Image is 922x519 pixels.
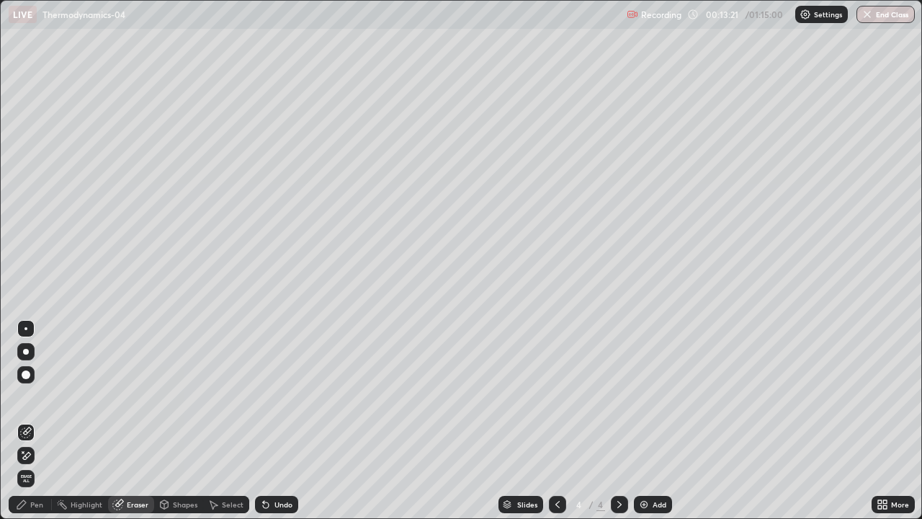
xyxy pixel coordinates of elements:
div: Highlight [71,501,102,508]
img: recording.375f2c34.svg [627,9,638,20]
div: 4 [572,500,586,509]
div: / [589,500,594,509]
div: More [891,501,909,508]
div: Shapes [173,501,197,508]
img: class-settings-icons [800,9,811,20]
div: Eraser [127,501,148,508]
p: Thermodynamics-04 [42,9,125,20]
p: LIVE [13,9,32,20]
div: Slides [517,501,537,508]
img: end-class-cross [861,9,873,20]
div: Select [222,501,243,508]
div: Add [653,501,666,508]
div: Pen [30,501,43,508]
img: add-slide-button [638,499,650,510]
button: End Class [856,6,915,23]
p: Recording [641,9,681,20]
div: 4 [596,498,605,511]
p: Settings [814,11,842,18]
div: Undo [274,501,292,508]
span: Erase all [18,474,34,483]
